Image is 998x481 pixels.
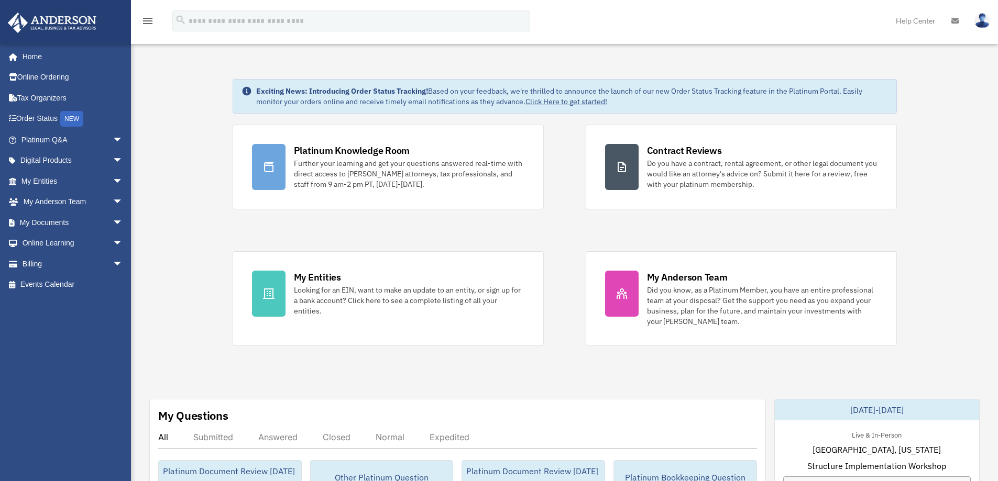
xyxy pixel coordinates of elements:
div: Based on your feedback, we're thrilled to announce the launch of our new Order Status Tracking fe... [256,86,888,107]
a: Events Calendar [7,274,139,295]
div: Further your learning and get your questions answered real-time with direct access to [PERSON_NAM... [294,158,524,189]
a: Click Here to get started! [525,97,607,106]
div: Platinum Knowledge Room [294,144,410,157]
div: My Anderson Team [647,271,728,284]
div: Submitted [193,432,233,442]
div: Live & In-Person [843,429,910,440]
span: arrow_drop_down [113,171,134,192]
a: Billingarrow_drop_down [7,253,139,274]
span: arrow_drop_down [113,192,134,213]
div: All [158,432,168,442]
div: Did you know, as a Platinum Member, you have an entire professional team at your disposal? Get th... [647,285,878,327]
img: Anderson Advisors Platinum Portal [5,13,100,33]
div: Normal [376,432,404,442]
a: Tax Organizers [7,87,139,108]
a: Home [7,46,134,67]
a: Digital Productsarrow_drop_down [7,150,139,171]
div: My Questions [158,408,228,423]
a: My Anderson Teamarrow_drop_down [7,192,139,212]
a: My Anderson Team Did you know, as a Platinum Member, you have an entire professional team at your... [586,251,897,346]
a: Online Learningarrow_drop_down [7,233,139,254]
span: arrow_drop_down [113,233,134,254]
a: Contract Reviews Do you have a contract, rental agreement, or other legal document you would like... [586,125,897,209]
div: Answered [258,432,298,442]
a: My Documentsarrow_drop_down [7,212,139,233]
span: arrow_drop_down [113,212,134,233]
div: Contract Reviews [647,144,722,157]
img: User Pic [974,13,990,28]
span: arrow_drop_down [113,253,134,275]
span: Structure Implementation Workshop [807,460,946,472]
strong: Exciting News: Introducing Order Status Tracking! [256,86,428,96]
div: Do you have a contract, rental agreement, or other legal document you would like an attorney's ad... [647,158,878,189]
a: menu [141,18,154,27]
a: My Entities Looking for an EIN, want to make an update to an entity, or sign up for a bank accoun... [233,251,544,346]
div: Looking for an EIN, want to make an update to an entity, or sign up for a bank account? Click her... [294,285,524,316]
a: Platinum Knowledge Room Further your learning and get your questions answered real-time with dire... [233,125,544,209]
a: Platinum Q&Aarrow_drop_down [7,129,139,150]
a: Order StatusNEW [7,108,139,130]
i: menu [141,15,154,27]
div: [DATE]-[DATE] [775,399,979,420]
i: search [175,14,187,26]
div: Closed [323,432,350,442]
a: My Entitiesarrow_drop_down [7,171,139,192]
div: NEW [60,111,83,127]
a: Online Ordering [7,67,139,88]
span: arrow_drop_down [113,129,134,151]
div: Expedited [430,432,469,442]
span: [GEOGRAPHIC_DATA], [US_STATE] [813,443,941,456]
span: arrow_drop_down [113,150,134,172]
div: My Entities [294,271,341,284]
